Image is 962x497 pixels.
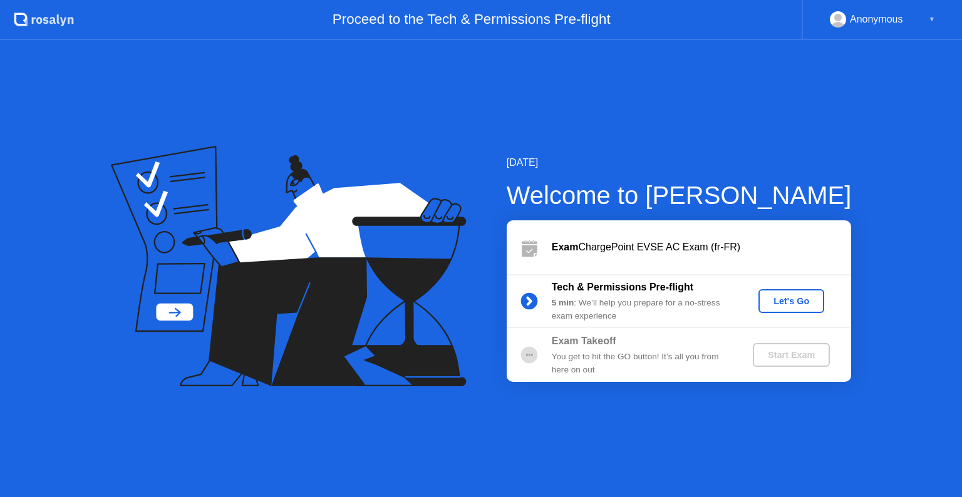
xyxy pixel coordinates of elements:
div: [DATE] [507,155,852,170]
b: 5 min [552,298,574,307]
b: Tech & Permissions Pre-flight [552,282,693,292]
div: : We’ll help you prepare for a no-stress exam experience [552,297,732,322]
button: Start Exam [753,343,830,367]
button: Let's Go [758,289,824,313]
div: ▼ [929,11,935,28]
b: Exam [552,242,579,252]
div: Welcome to [PERSON_NAME] [507,177,852,214]
div: Let's Go [763,296,819,306]
div: Start Exam [758,350,825,360]
b: Exam Takeoff [552,336,616,346]
div: You get to hit the GO button! It’s all you from here on out [552,351,732,376]
div: Anonymous [850,11,903,28]
div: ChargePoint EVSE AC Exam (fr-FR) [552,240,851,255]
